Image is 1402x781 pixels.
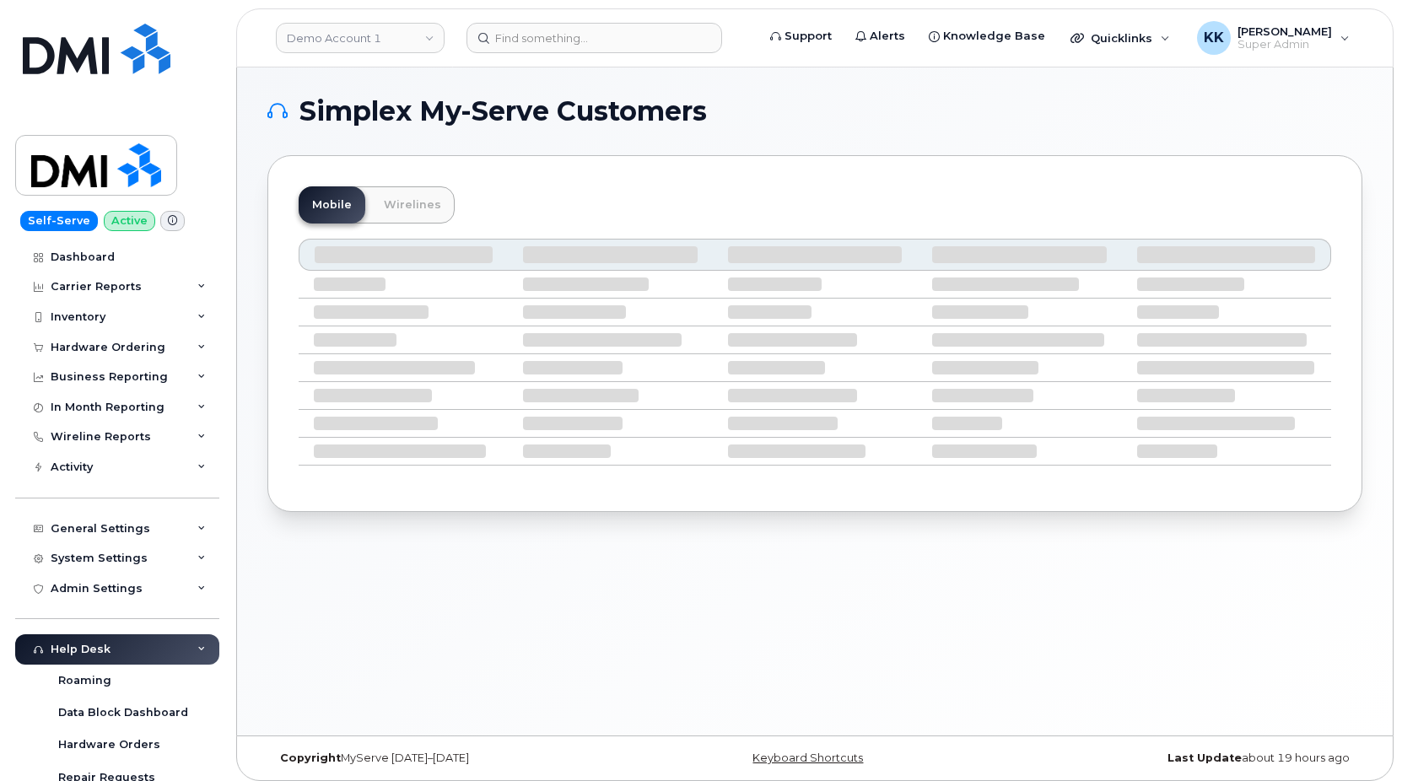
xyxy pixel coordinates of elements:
div: MyServe [DATE]–[DATE] [267,751,633,765]
strong: Copyright [280,751,341,764]
a: Mobile [299,186,365,224]
strong: Last Update [1167,751,1242,764]
a: Keyboard Shortcuts [752,751,863,764]
span: Simplex My-Serve Customers [299,99,707,124]
a: Wirelines [370,186,455,224]
div: about 19 hours ago [997,751,1362,765]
